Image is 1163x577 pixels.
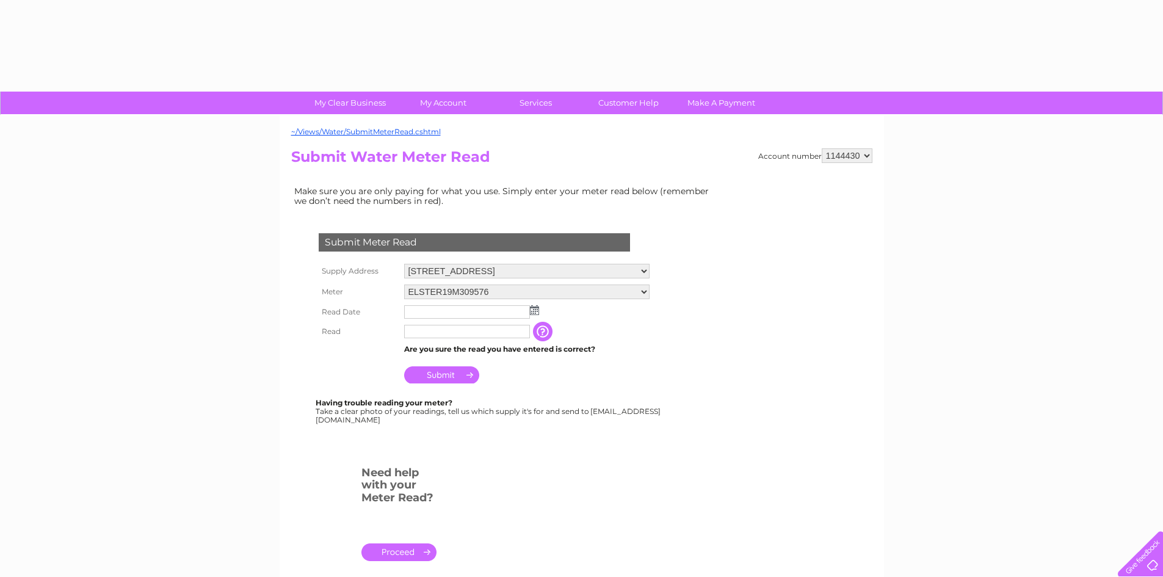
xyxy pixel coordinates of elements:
[316,281,401,302] th: Meter
[404,366,479,383] input: Submit
[401,341,653,357] td: Are you sure the read you have entered is correct?
[291,148,872,172] h2: Submit Water Meter Read
[316,322,401,341] th: Read
[300,92,400,114] a: My Clear Business
[758,148,872,163] div: Account number
[530,305,539,315] img: ...
[316,302,401,322] th: Read Date
[578,92,679,114] a: Customer Help
[393,92,493,114] a: My Account
[361,543,437,561] a: .
[533,322,555,341] input: Information
[291,127,441,136] a: ~/Views/Water/SubmitMeterRead.cshtml
[316,261,401,281] th: Supply Address
[291,183,719,209] td: Make sure you are only paying for what you use. Simply enter your meter read below (remember we d...
[361,464,437,510] h3: Need help with your Meter Read?
[316,399,662,424] div: Take a clear photo of your readings, tell us which supply it's for and send to [EMAIL_ADDRESS][DO...
[671,92,772,114] a: Make A Payment
[316,398,452,407] b: Having trouble reading your meter?
[485,92,586,114] a: Services
[319,233,630,252] div: Submit Meter Read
